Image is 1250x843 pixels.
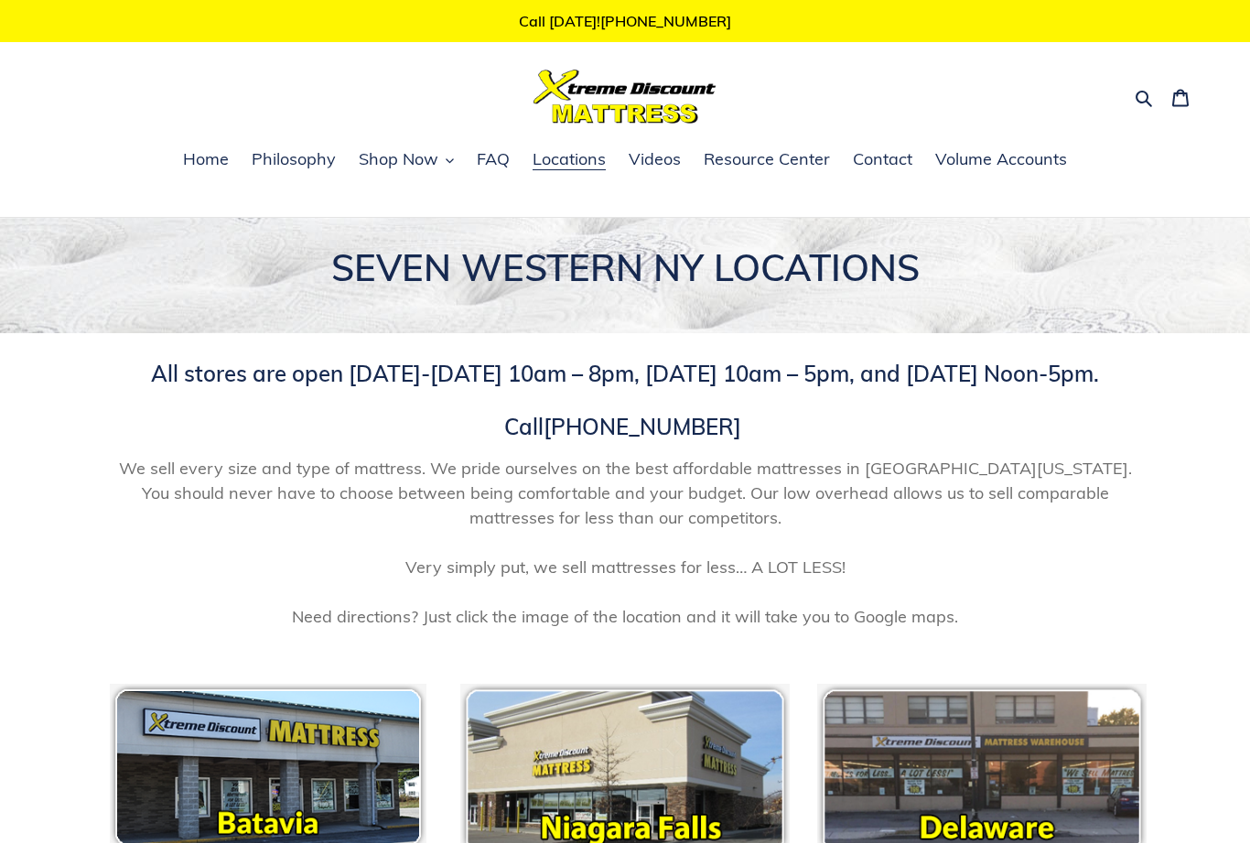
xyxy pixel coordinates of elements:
a: Contact [844,146,921,174]
span: Contact [853,148,912,170]
span: We sell every size and type of mattress. We pride ourselves on the best affordable mattresses in ... [103,456,1147,629]
img: Xtreme Discount Mattress [533,70,717,124]
span: Videos [629,148,681,170]
button: Shop Now [350,146,463,174]
a: Philosophy [242,146,345,174]
span: Home [183,148,229,170]
span: Resource Center [704,148,830,170]
a: [PHONE_NUMBER] [600,12,731,30]
span: SEVEN WESTERN NY LOCATIONS [331,244,920,290]
span: Volume Accounts [935,148,1067,170]
a: FAQ [468,146,519,174]
a: Videos [620,146,690,174]
a: Volume Accounts [926,146,1076,174]
span: All stores are open [DATE]-[DATE] 10am – 8pm, [DATE] 10am – 5pm, and [DATE] Noon-5pm. Call [151,360,1099,440]
span: Locations [533,148,606,170]
a: Home [174,146,238,174]
span: FAQ [477,148,510,170]
a: Resource Center [695,146,839,174]
a: Locations [523,146,615,174]
a: [PHONE_NUMBER] [544,413,741,440]
span: Shop Now [359,148,438,170]
span: Philosophy [252,148,336,170]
